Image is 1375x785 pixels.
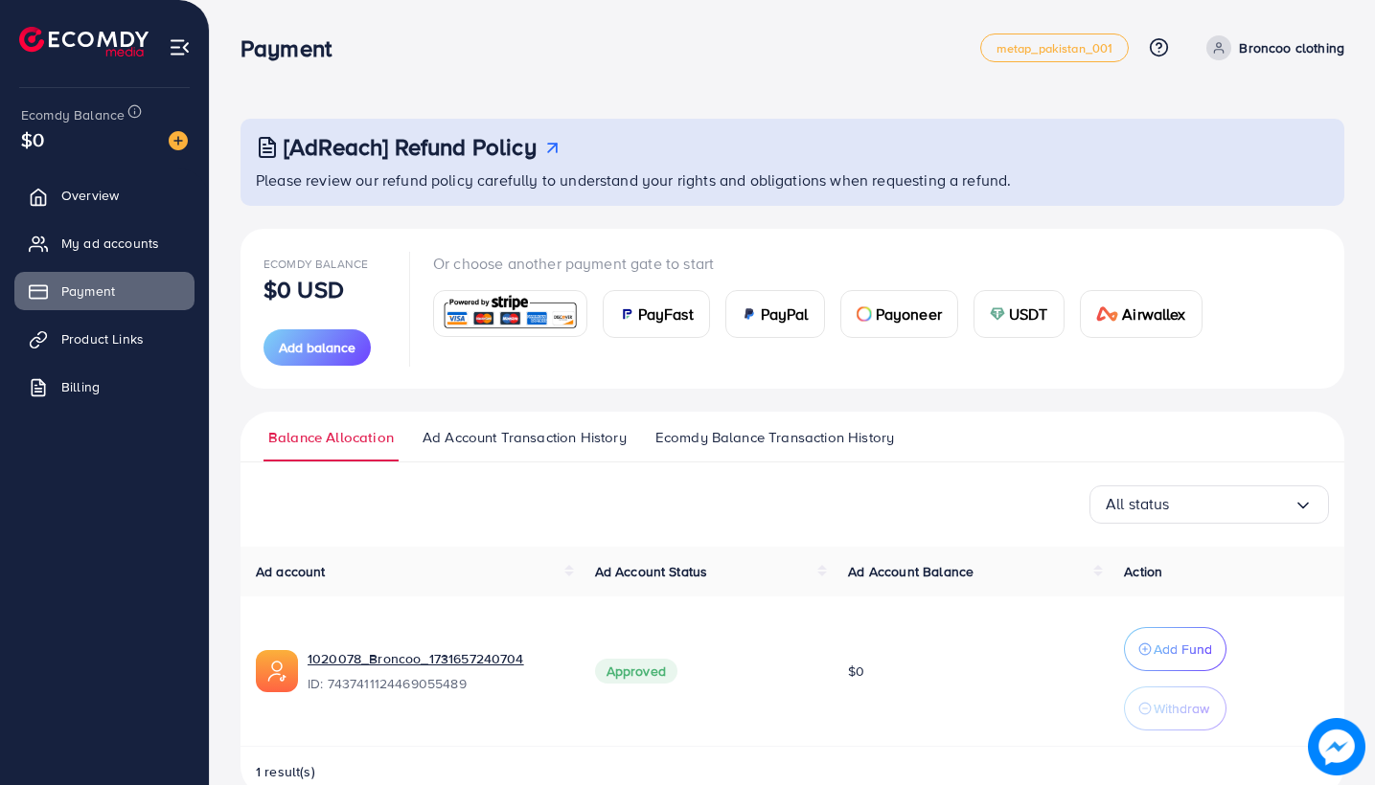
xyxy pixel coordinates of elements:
[1106,489,1170,519] span: All status
[14,272,195,310] a: Payment
[279,338,355,357] span: Add balance
[308,649,564,693] div: <span class='underline'>1020078_Broncoo_1731657240704</span></br>7437411124469055489
[1239,36,1344,59] p: Broncoo clothing
[308,674,564,693] span: ID: 7437411124469055489
[256,650,298,692] img: ic-ads-acc.e4c84228.svg
[61,329,144,348] span: Product Links
[997,42,1113,55] span: metap_pakistan_001
[655,427,894,448] span: Ecomdy Balance Transaction History
[761,303,809,325] span: PayPal
[284,133,537,161] h3: [AdReach] Refund Policy
[21,125,44,153] span: $0
[169,131,188,150] img: image
[857,306,872,322] img: card
[1089,485,1329,524] div: Search for option
[1154,697,1209,720] p: Withdraw
[876,303,942,325] span: Payoneer
[61,234,159,253] span: My ad accounts
[619,306,634,322] img: card
[603,290,710,338] a: cardPayFast
[241,34,347,62] h3: Payment
[1170,489,1294,519] input: Search for option
[423,427,627,448] span: Ad Account Transaction History
[595,562,708,581] span: Ad Account Status
[1124,686,1226,730] button: Withdraw
[308,649,564,668] a: 1020078_Broncoo_1731657240704
[990,306,1005,322] img: card
[14,320,195,358] a: Product Links
[974,290,1065,338] a: cardUSDT
[264,256,368,272] span: Ecomdy Balance
[268,427,394,448] span: Balance Allocation
[848,562,974,581] span: Ad Account Balance
[256,562,326,581] span: Ad account
[264,278,344,301] p: $0 USD
[980,34,1130,62] a: metap_pakistan_001
[1124,627,1226,671] button: Add Fund
[21,105,125,124] span: Ecomdy Balance
[1124,562,1162,581] span: Action
[742,306,757,322] img: card
[256,762,315,781] span: 1 result(s)
[595,659,677,684] span: Approved
[725,290,825,338] a: cardPayPal
[264,329,371,366] button: Add balance
[1154,638,1212,661] p: Add Fund
[433,290,587,337] a: card
[61,377,100,396] span: Billing
[1199,35,1344,60] a: Broncoo clothing
[14,176,195,214] a: Overview
[1308,718,1365,775] img: image
[1122,303,1185,325] span: Airwallex
[433,252,1218,275] p: Or choose another payment gate to start
[61,186,119,205] span: Overview
[14,224,195,262] a: My ad accounts
[1009,303,1048,325] span: USDT
[169,36,191,58] img: menu
[840,290,958,338] a: cardPayoneer
[1080,290,1203,338] a: cardAirwallex
[19,27,149,56] img: logo
[61,281,115,301] span: Payment
[638,303,694,325] span: PayFast
[440,293,581,334] img: card
[14,368,195,406] a: Billing
[1096,306,1119,322] img: card
[256,168,1333,191] p: Please review our refund policy carefully to understand your rights and obligations when requesti...
[848,662,864,681] span: $0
